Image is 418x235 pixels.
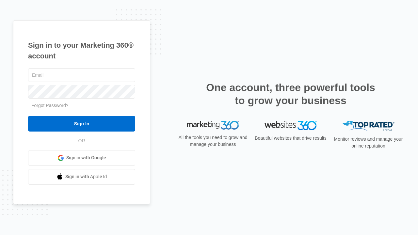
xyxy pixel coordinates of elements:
[31,103,69,108] a: Forgot Password?
[187,121,239,130] img: Marketing 360
[176,134,249,148] p: All the tools you need to grow and manage your business
[28,40,135,61] h1: Sign in to your Marketing 360® account
[204,81,377,107] h2: One account, three powerful tools to grow your business
[28,68,135,82] input: Email
[66,154,106,161] span: Sign in with Google
[28,116,135,132] input: Sign In
[254,135,327,142] p: Beautiful websites that drive results
[74,137,90,144] span: OR
[28,150,135,166] a: Sign in with Google
[265,121,317,130] img: Websites 360
[65,173,107,180] span: Sign in with Apple Id
[342,121,394,132] img: Top Rated Local
[332,136,405,149] p: Monitor reviews and manage your online reputation
[28,169,135,185] a: Sign in with Apple Id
